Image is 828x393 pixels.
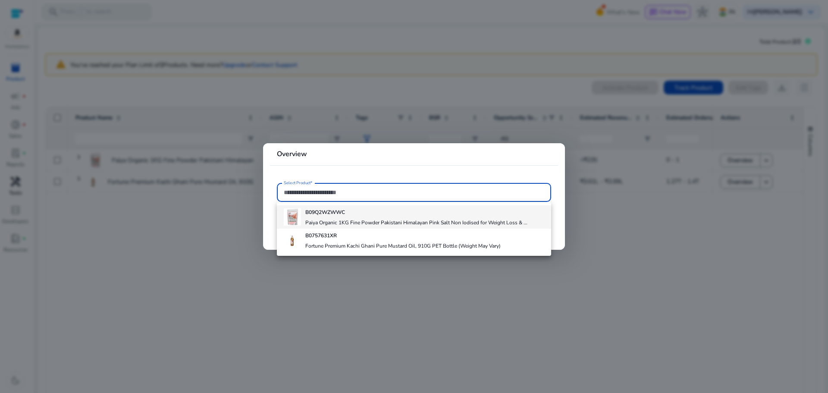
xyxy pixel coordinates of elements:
[284,208,301,226] img: 81+QPTwRhtL.jpg
[284,232,301,249] img: 419b2v55pWL._SX38_SY50_CR,0,0,38,50_.jpg
[305,209,345,216] b: B09Q2WZWWC
[277,149,307,159] b: Overview
[305,242,501,249] h4: Fortune Premium Kachi Ghani Pure Mustard Oil, 910G PET Bottle (Weight May Vary)
[305,219,527,226] h4: Paiya Organic 1KG Fine Powder Pakistani Himalayan Pink Salt Non Iodised for Weight Loss & ...
[305,232,337,239] b: B0757631XR
[284,180,313,186] mat-label: Select Product*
